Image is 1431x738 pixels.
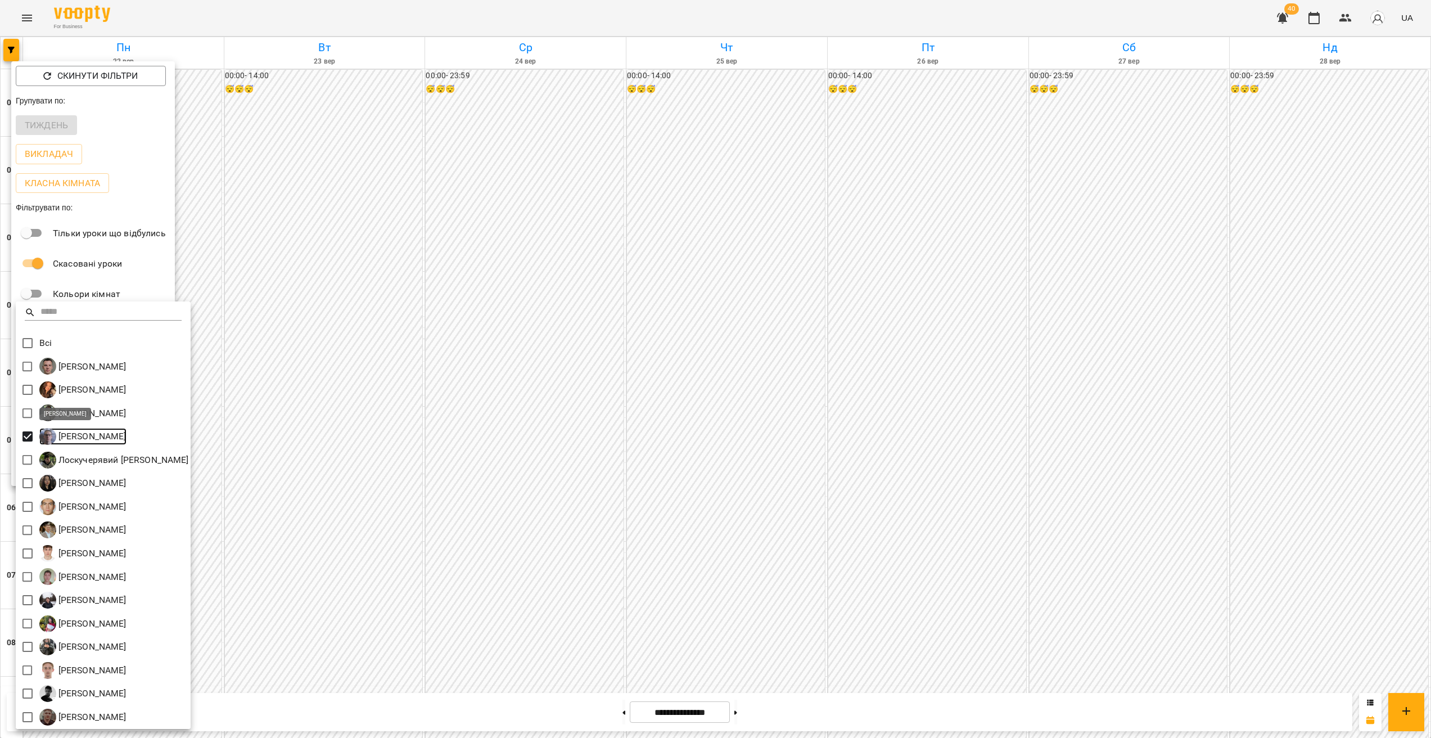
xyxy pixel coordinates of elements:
[39,709,56,726] img: Ш
[39,685,56,702] img: Ш
[39,404,56,421] img: З
[39,615,127,632] div: Скрипник Діана Геннадіївна
[39,592,127,609] div: Садовський Ярослав Олександрович
[39,498,127,515] a: Н [PERSON_NAME]
[39,404,127,421] a: З [PERSON_NAME]
[56,500,127,514] p: [PERSON_NAME]
[39,336,52,350] p: Всі
[56,664,127,677] p: [PERSON_NAME]
[39,709,127,726] a: Ш [PERSON_NAME]
[39,638,127,655] div: Стаховська Анастасія Русланівна
[39,545,127,562] div: Перепечай Олег Ігорович
[39,638,127,655] a: С [PERSON_NAME]
[56,360,127,373] p: [PERSON_NAME]
[39,615,56,632] img: С
[39,592,127,609] a: С [PERSON_NAME]
[39,568,56,585] img: П
[39,685,127,702] a: Ш [PERSON_NAME]
[39,475,127,492] a: М [PERSON_NAME]
[39,404,127,421] div: Зарічний Василь Олегович
[39,358,56,375] img: А
[56,430,127,443] p: [PERSON_NAME]
[39,568,127,585] a: П [PERSON_NAME]
[56,640,127,654] p: [PERSON_NAME]
[56,453,189,467] p: Лоскучерявий [PERSON_NAME]
[39,685,127,702] div: Шатило Артем Сергійович
[39,568,127,585] div: Підцерковний Дмитро Андрійович
[56,523,127,537] p: [PERSON_NAME]
[56,617,127,631] p: [PERSON_NAME]
[39,638,56,655] img: С
[39,521,127,538] div: Очеретюк Тарас Євгенійович
[39,592,56,609] img: С
[39,545,127,562] a: П [PERSON_NAME]
[39,381,127,398] a: Б [PERSON_NAME]
[56,476,127,490] p: [PERSON_NAME]
[39,452,189,469] a: Л Лоскучерявий [PERSON_NAME]
[56,593,127,607] p: [PERSON_NAME]
[56,687,127,700] p: [PERSON_NAME]
[39,521,127,538] a: О [PERSON_NAME]
[39,521,56,538] img: О
[39,662,127,679] div: Цомпель Олександр Ігорович
[39,428,56,445] img: К
[39,475,127,492] div: Минусора Софія Михайлівна
[56,570,127,584] p: [PERSON_NAME]
[39,615,127,632] a: С [PERSON_NAME]
[39,452,56,469] img: Л
[56,383,127,397] p: [PERSON_NAME]
[39,452,189,469] div: Лоскучерявий Дмитро Віталійович
[39,545,56,562] img: П
[39,498,56,515] img: Н
[39,358,127,375] div: Альохін Андрій Леонідович
[39,381,56,398] img: Б
[56,547,127,560] p: [PERSON_NAME]
[56,710,127,724] p: [PERSON_NAME]
[39,662,127,679] a: Ц [PERSON_NAME]
[39,709,127,726] div: Швидкій Вадим Ігорович
[39,428,127,445] a: К [PERSON_NAME]
[39,475,56,492] img: М
[39,381,127,398] div: Беліменко Вікторія Віталіївна
[39,498,127,515] div: Недайборщ Андрій Сергійович
[56,407,127,420] p: [PERSON_NAME]
[39,358,127,375] a: А [PERSON_NAME]
[39,662,56,679] img: Ц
